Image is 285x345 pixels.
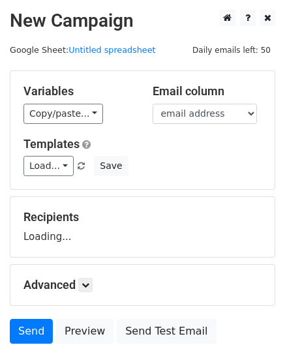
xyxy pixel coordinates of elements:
[188,45,275,55] a: Daily emails left: 50
[94,156,128,176] button: Save
[68,45,155,55] a: Untitled spreadsheet
[23,278,262,292] h5: Advanced
[23,137,80,151] a: Templates
[188,43,275,57] span: Daily emails left: 50
[117,319,216,344] a: Send Test Email
[23,156,74,176] a: Load...
[153,84,262,98] h5: Email column
[56,319,113,344] a: Preview
[23,84,133,98] h5: Variables
[23,210,262,224] h5: Recipients
[10,45,156,55] small: Google Sheet:
[23,104,103,124] a: Copy/paste...
[10,10,275,32] h2: New Campaign
[10,319,53,344] a: Send
[23,210,262,244] div: Loading...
